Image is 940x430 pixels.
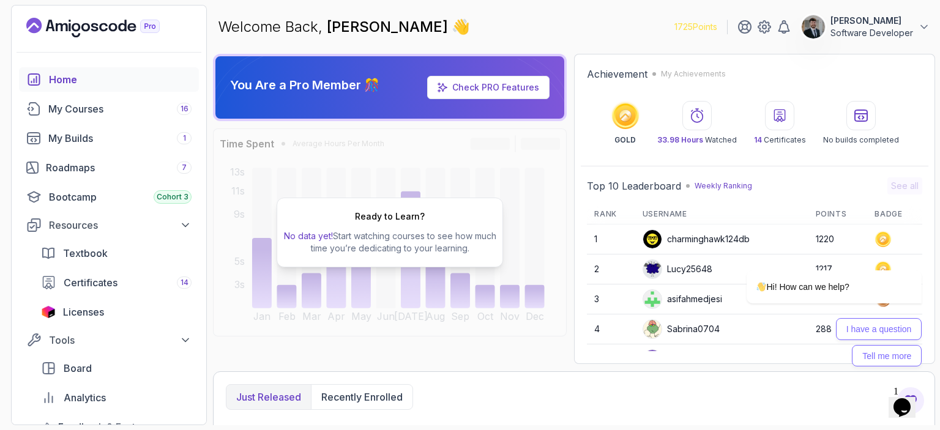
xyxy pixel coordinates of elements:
p: Certificates [754,135,806,145]
p: No builds completed [823,135,899,145]
p: GOLD [614,135,636,145]
span: Certificates [64,275,117,290]
span: Licenses [63,305,104,319]
span: No data yet! [284,231,333,241]
span: 1 [183,133,186,143]
span: 16 [181,104,188,114]
div: Lucy25648 [643,259,712,279]
span: 👋 [452,17,470,37]
button: Resources [19,214,199,236]
p: [PERSON_NAME] [830,15,913,27]
a: Check PRO Features [452,82,539,92]
span: Cohort 3 [157,192,188,202]
div: Bootcamp [49,190,192,204]
div: charminghawk124db [643,229,750,249]
td: 2 [587,254,635,284]
a: analytics [34,385,199,410]
h2: Ready to Learn? [355,210,425,223]
span: 14 [754,135,762,144]
div: Home [49,72,192,87]
p: 1725 Points [674,21,717,33]
img: user profile image [643,230,662,248]
th: Username [635,204,808,224]
img: jetbrains icon [41,306,56,318]
h2: Top 10 Leaderboard [587,179,681,193]
div: Roadmaps [46,160,192,175]
h2: Achievement [587,67,647,81]
p: Welcome Back, [218,17,470,37]
p: Recently enrolled [321,390,403,404]
iframe: chat widget [707,160,928,375]
a: courses [19,97,199,121]
span: Analytics [64,390,106,405]
div: Tools [49,333,192,347]
a: certificates [34,270,199,295]
button: user profile image[PERSON_NAME]Software Developer [801,15,930,39]
th: Rank [587,204,635,224]
span: 14 [181,278,188,287]
td: 4 [587,314,635,344]
span: 33.98 Hours [657,135,703,144]
td: 3 [587,284,635,314]
span: 7 [182,163,187,172]
p: Weekly Ranking [695,181,752,191]
div: asifahmedjesi [643,289,722,309]
div: Resources [49,218,192,232]
p: You Are a Pro Member 🎊 [230,76,379,94]
img: default monster avatar [643,260,662,278]
a: roadmaps [19,155,199,180]
button: Recently enrolled [311,385,412,409]
span: Textbook [63,246,108,261]
img: default monster avatar [643,320,662,338]
iframe: chat widget [889,381,928,418]
a: licenses [34,300,199,324]
span: [PERSON_NAME] [327,18,452,35]
a: board [34,356,199,380]
p: Start watching courses to see how much time you’re dedicating to your learning. [282,230,498,254]
a: builds [19,126,199,150]
img: user profile image [643,350,662,368]
a: textbook [34,241,199,265]
div: Sabrina0704 [643,319,720,339]
td: 1 [587,224,635,254]
a: home [19,67,199,92]
img: user profile image [802,15,825,39]
p: Software Developer [830,27,913,39]
a: Check PRO Features [427,76,550,99]
div: My Builds [48,131,192,146]
div: Lambalamba160 [643,349,731,369]
p: Just released [236,390,301,404]
p: My Achievements [661,69,726,79]
img: user profile image [643,290,662,308]
p: Watched [657,135,737,145]
a: Landing page [26,18,188,37]
button: Just released [226,385,311,409]
a: bootcamp [19,185,199,209]
div: My Courses [48,102,192,116]
span: Board [64,361,92,376]
td: 5 [587,344,635,374]
button: Tools [19,329,199,351]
